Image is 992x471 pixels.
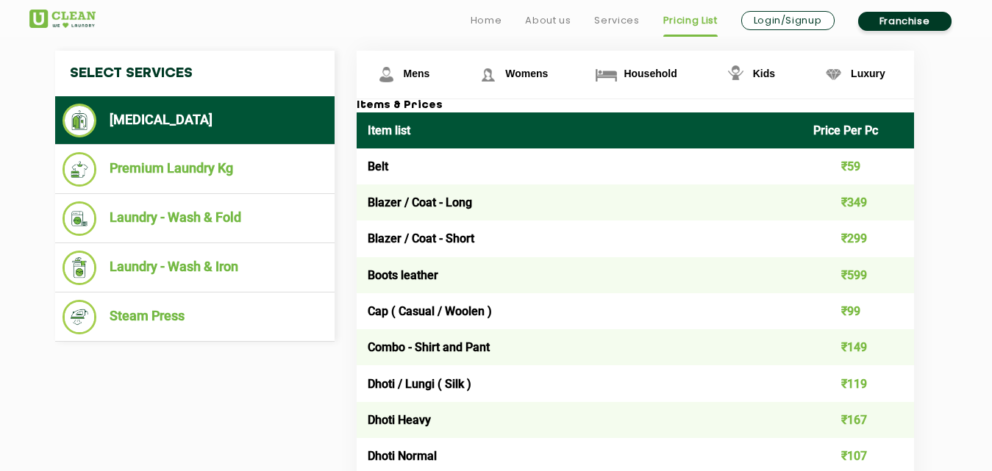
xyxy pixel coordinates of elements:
td: Boots leather [357,257,803,293]
td: ₹59 [802,148,914,184]
img: Household [593,62,619,87]
a: Pricing List [663,12,718,29]
td: Cap ( Casual / Woolen ) [357,293,803,329]
a: Login/Signup [741,11,835,30]
img: UClean Laundry and Dry Cleaning [29,10,96,28]
td: ₹299 [802,220,914,256]
th: Price Per Pc [802,112,914,148]
h4: Select Services [55,51,335,96]
a: About us [525,12,571,29]
td: ₹167 [802,402,914,438]
li: Laundry - Wash & Iron [63,251,327,285]
td: Dhoti / Lungi ( Silk ) [357,365,803,401]
span: Household [624,68,677,79]
td: Dhoti Heavy [357,402,803,438]
img: Kids [723,62,749,87]
a: Services [594,12,639,29]
li: Premium Laundry Kg [63,152,327,187]
td: ₹119 [802,365,914,401]
span: Luxury [851,68,885,79]
span: Mens [404,68,430,79]
img: Premium Laundry Kg [63,152,97,187]
img: Dry Cleaning [63,104,97,137]
img: Steam Press [63,300,97,334]
td: Belt [357,148,803,184]
span: Womens [505,68,548,79]
td: Blazer / Coat - Short [357,220,803,256]
td: ₹99 [802,293,914,329]
h3: Items & Prices [357,99,914,112]
td: ₹349 [802,184,914,220]
a: Home [471,12,502,29]
li: Steam Press [63,300,327,334]
img: Laundry - Wash & Iron [63,251,97,285]
li: Laundry - Wash & Fold [63,201,327,236]
td: ₹599 [802,257,914,293]
li: [MEDICAL_DATA] [63,104,327,137]
td: Blazer / Coat - Long [357,184,803,220]
img: Laundry - Wash & Fold [63,201,97,236]
td: ₹149 [802,329,914,365]
span: Kids [753,68,775,79]
img: Mens [374,62,399,87]
td: Combo - Shirt and Pant [357,329,803,365]
img: Luxury [821,62,846,87]
th: Item list [357,112,803,148]
img: Womens [475,62,501,87]
a: Franchise [858,12,952,31]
